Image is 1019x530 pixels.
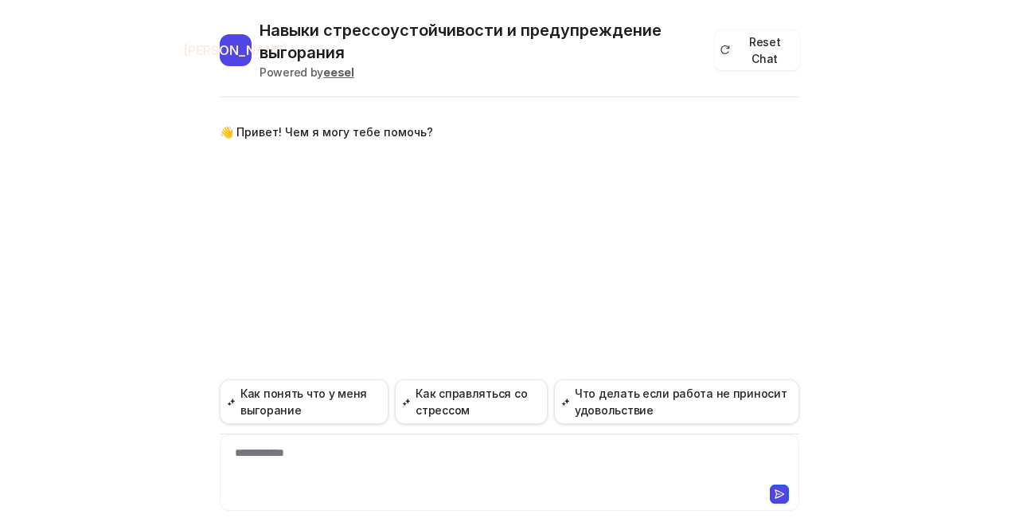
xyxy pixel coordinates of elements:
[260,19,715,64] h2: Навыки стрессоустойчивости и предупреждение выгорания
[220,379,388,424] button: Как понять что у меня выгорание
[260,64,715,80] div: Powered by
[554,379,799,424] button: Что делать если работа не приносит удовольствие
[715,30,799,70] button: Reset Chat
[220,123,433,142] p: 👋 Привет! Чем я могу тебе помочь?
[395,379,548,424] button: Как справляться со стрессом
[220,34,252,66] span: [PERSON_NAME]
[323,65,354,79] b: eesel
